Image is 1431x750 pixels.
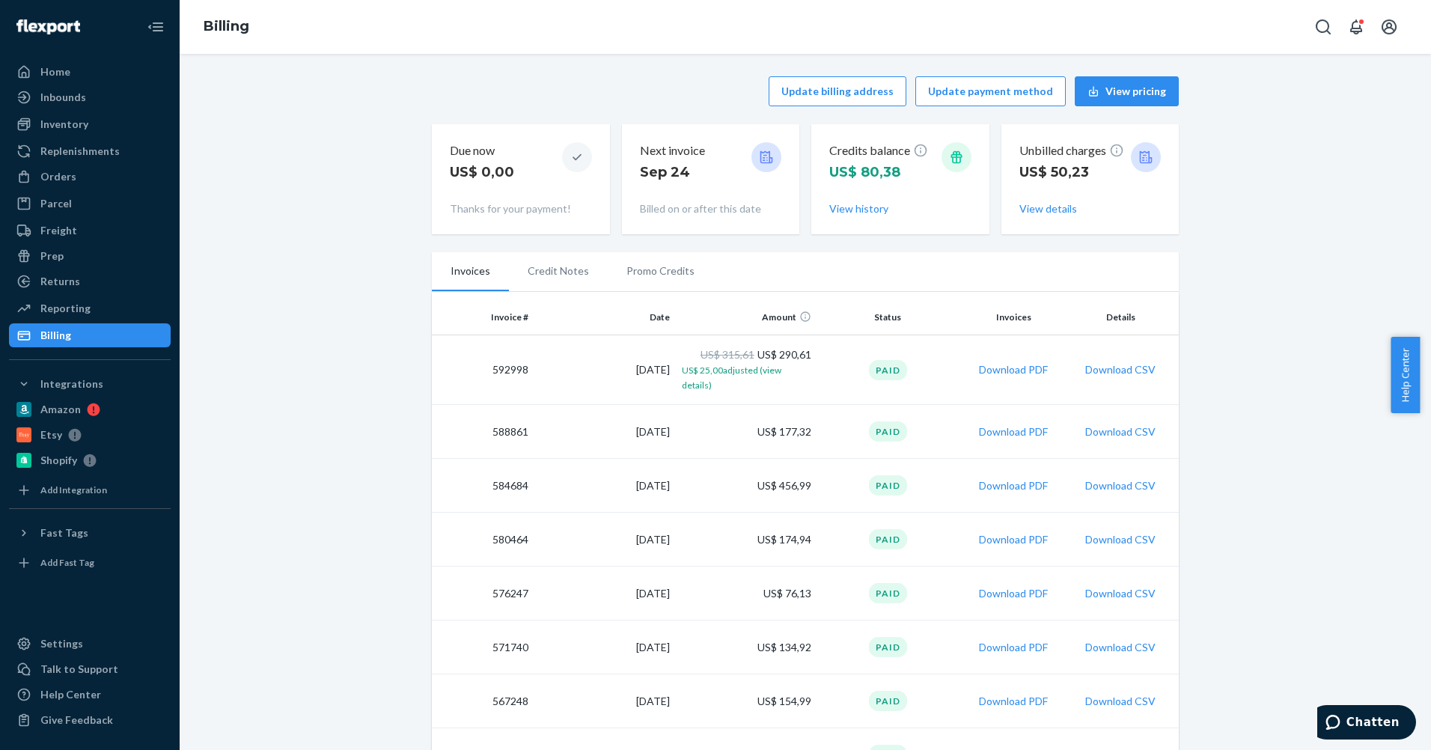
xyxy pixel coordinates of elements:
[9,551,171,575] a: Add Fast Tag
[1085,640,1156,655] button: Download CSV
[432,674,534,728] td: 567248
[1085,694,1156,709] button: Download CSV
[534,335,676,405] td: [DATE]
[1019,201,1077,216] button: View details
[534,459,676,513] td: [DATE]
[40,328,71,343] div: Billing
[9,219,171,243] a: Freight
[432,513,534,567] td: 580464
[40,223,77,238] div: Freight
[682,365,781,391] span: US$ 25,00 adjusted (view details)
[40,556,94,569] div: Add Fast Tag
[40,90,86,105] div: Inbounds
[9,657,171,681] button: Talk to Support
[1374,12,1404,42] button: Open account menu
[9,85,171,109] a: Inbounds
[40,196,72,211] div: Parcel
[432,252,509,291] li: Invoices
[9,244,171,268] a: Prep
[869,691,907,711] div: Paid
[701,348,754,361] span: US$ 315,61
[40,713,113,728] div: Give Feedback
[869,475,907,496] div: Paid
[1069,299,1179,335] th: Details
[676,299,817,335] th: Amount
[829,164,900,180] span: US$ 80,38
[676,459,817,513] td: US$ 456,99
[141,12,171,42] button: Close Navigation
[450,162,514,182] p: US$ 0,00
[9,683,171,707] a: Help Center
[40,402,81,417] div: Amazon
[979,362,1048,377] button: Download PDF
[40,64,70,79] div: Home
[769,76,906,106] button: Update billing address
[9,632,171,656] a: Settings
[9,139,171,163] a: Replenishments
[1085,362,1156,377] button: Download CSV
[1085,586,1156,601] button: Download CSV
[979,478,1048,493] button: Download PDF
[509,252,608,290] li: Credit Notes
[979,586,1048,601] button: Download PDF
[817,299,959,335] th: Status
[979,424,1048,439] button: Download PDF
[40,169,76,184] div: Orders
[192,5,261,49] ol: breadcrumbs
[432,459,534,513] td: 584684
[869,637,907,657] div: Paid
[534,405,676,459] td: [DATE]
[9,296,171,320] a: Reporting
[40,484,107,496] div: Add Integration
[432,335,534,405] td: 592998
[9,423,171,447] a: Etsy
[1317,705,1416,743] iframe: Opent een widget waar u met een van onze agenten kunt chatten
[9,372,171,396] button: Integrations
[40,249,64,263] div: Prep
[9,60,171,84] a: Home
[608,252,713,290] li: Promo Credits
[9,165,171,189] a: Orders
[676,567,817,621] td: US$ 76,13
[40,662,118,677] div: Talk to Support
[829,201,888,216] button: View history
[676,513,817,567] td: US$ 174,94
[40,144,120,159] div: Replenishments
[9,269,171,293] a: Returns
[959,299,1069,335] th: Invoices
[534,567,676,621] td: [DATE]
[1075,76,1179,106] button: View pricing
[9,478,171,502] a: Add Integration
[676,335,817,405] td: US$ 290,61
[432,567,534,621] td: 576247
[1085,424,1156,439] button: Download CSV
[676,405,817,459] td: US$ 177,32
[9,397,171,421] a: Amazon
[869,421,907,442] div: Paid
[204,18,249,34] a: Billing
[40,301,91,316] div: Reporting
[9,323,171,347] a: Billing
[915,76,1066,106] button: Update payment method
[450,142,514,159] p: Due now
[640,201,782,216] p: Billed on or after this date
[640,162,705,182] p: Sep 24
[40,274,80,289] div: Returns
[640,142,705,159] p: Next invoice
[1019,162,1124,182] p: US$ 50,23
[40,117,88,132] div: Inventory
[9,192,171,216] a: Parcel
[40,453,77,468] div: Shopify
[1341,12,1371,42] button: Open notifications
[40,687,101,702] div: Help Center
[676,621,817,674] td: US$ 134,92
[534,621,676,674] td: [DATE]
[979,694,1048,709] button: Download PDF
[682,362,811,392] button: US$ 25,00adjusted (view details)
[16,19,80,34] img: Flexport logo
[450,201,592,216] p: Thanks for your payment!
[40,427,62,442] div: Etsy
[1085,478,1156,493] button: Download CSV
[676,674,817,728] td: US$ 154,99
